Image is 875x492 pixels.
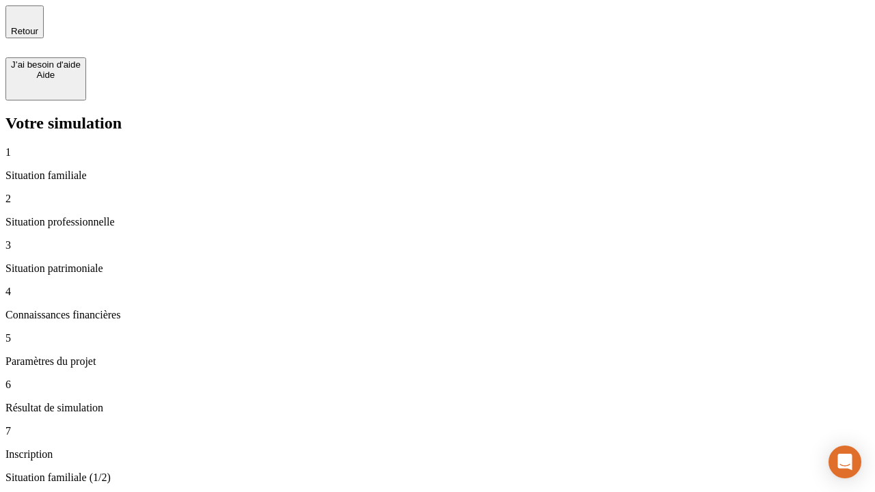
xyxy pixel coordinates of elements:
[5,193,870,205] p: 2
[5,332,870,344] p: 5
[5,355,870,368] p: Paramètres du projet
[5,57,86,100] button: J’ai besoin d'aideAide
[829,446,861,478] div: Open Intercom Messenger
[5,5,44,38] button: Retour
[5,425,870,437] p: 7
[5,448,870,461] p: Inscription
[5,146,870,159] p: 1
[5,169,870,182] p: Situation familiale
[5,239,870,251] p: 3
[5,262,870,275] p: Situation patrimoniale
[11,70,81,80] div: Aide
[5,216,870,228] p: Situation professionnelle
[5,286,870,298] p: 4
[5,309,870,321] p: Connaissances financières
[5,471,870,484] p: Situation familiale (1/2)
[5,114,870,133] h2: Votre simulation
[11,59,81,70] div: J’ai besoin d'aide
[5,379,870,391] p: 6
[5,402,870,414] p: Résultat de simulation
[11,26,38,36] span: Retour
